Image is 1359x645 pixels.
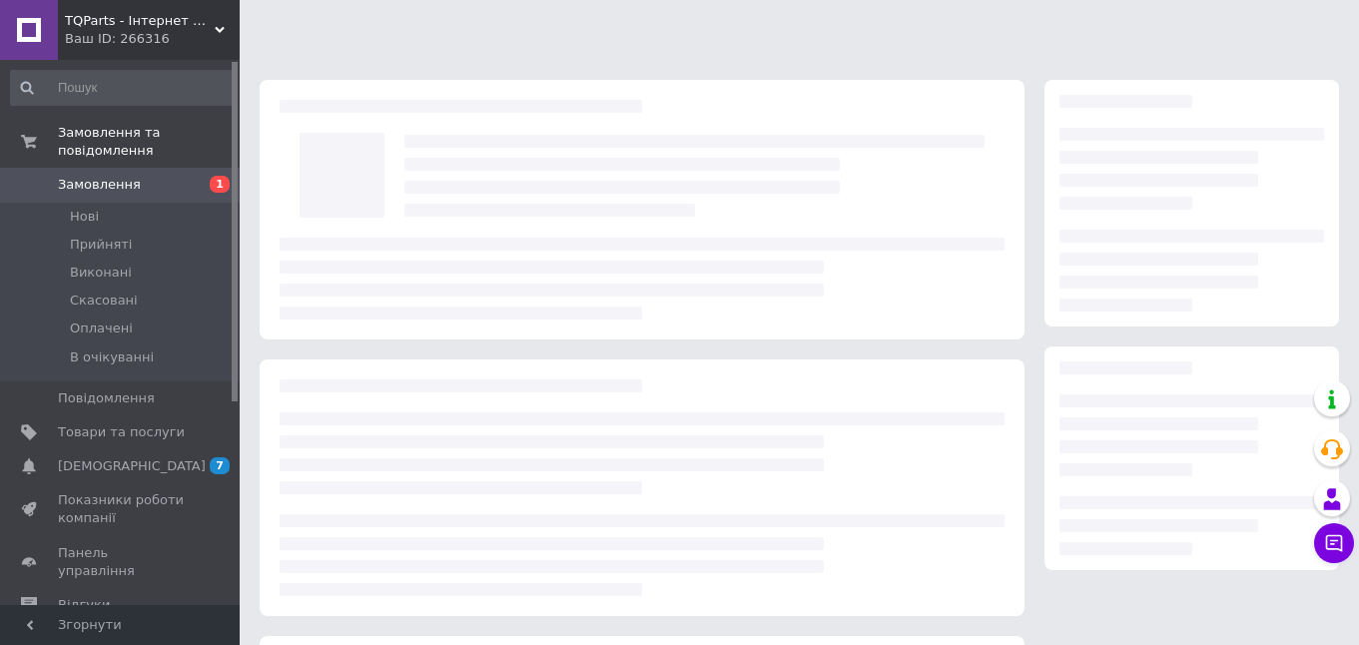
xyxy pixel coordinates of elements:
[58,596,110,614] span: Відгуки
[210,176,230,193] span: 1
[58,544,185,580] span: Панель управління
[70,208,99,226] span: Нові
[10,70,236,106] input: Пошук
[58,457,206,475] span: [DEMOGRAPHIC_DATA]
[70,348,154,366] span: В очікуванні
[58,124,240,160] span: Замовлення та повідомлення
[58,423,185,441] span: Товари та послуги
[1314,523,1354,563] button: Чат з покупцем
[70,320,133,337] span: Оплачені
[210,457,230,474] span: 7
[58,176,141,194] span: Замовлення
[58,389,155,407] span: Повідомлення
[65,30,240,48] div: Ваш ID: 266316
[58,491,185,527] span: Показники роботи компанії
[70,236,132,254] span: Прийняті
[70,292,138,310] span: Скасовані
[70,264,132,282] span: Виконані
[65,12,215,30] span: TQParts - Інтернет магазин запчастин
